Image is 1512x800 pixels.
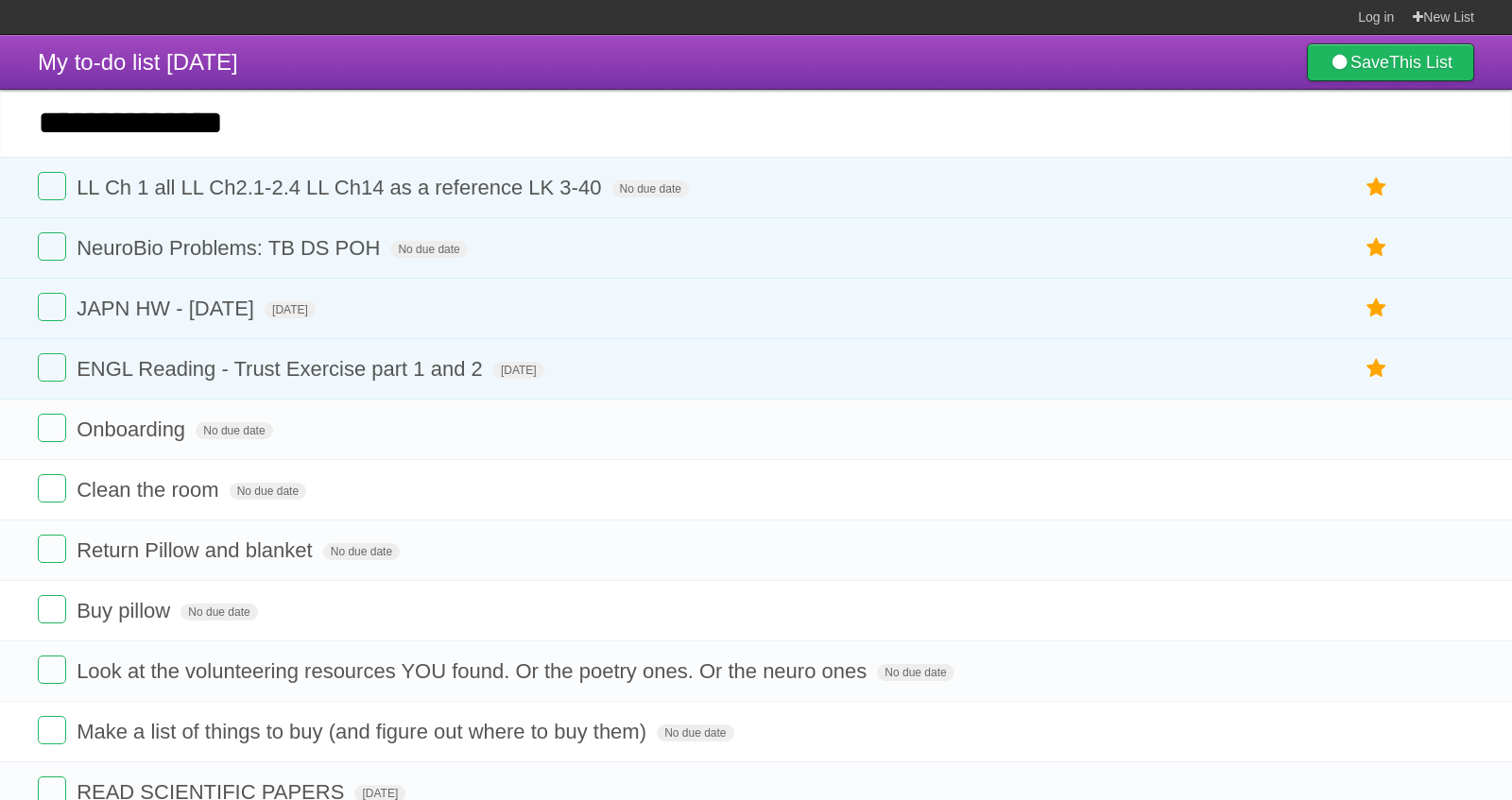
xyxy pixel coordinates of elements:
span: Return Pillow and blanket [77,538,317,562]
label: Done [38,716,66,744]
label: Done [38,232,66,261]
span: JAPN HW - [DATE] [77,297,259,320]
span: NeuroBio Problems: TB DS POH [77,236,385,260]
label: Done [38,595,66,623]
span: No due date [180,604,257,621]
label: Done [38,414,66,442]
span: [DATE] [265,301,316,318]
span: Clean the room [77,478,223,502]
span: Buy pillow [77,599,175,622]
span: No due date [196,422,272,439]
span: No due date [390,241,467,258]
span: Look at the volunteering resources YOU found. Or the poetry ones. Or the neuro ones [77,659,871,683]
label: Done [38,172,66,200]
label: Star task [1359,232,1395,264]
span: LL Ch 1 all LL Ch2.1-2.4 LL Ch14 as a reference LK 3-40 [77,176,606,199]
label: Star task [1359,293,1395,324]
span: No due date [323,543,400,560]
label: Star task [1359,353,1395,384]
span: My to-do list [DATE] [38,49,238,75]
span: No due date [230,483,306,500]
label: Star task [1359,172,1395,203]
span: No due date [612,180,689,197]
span: No due date [877,664,954,681]
label: Done [38,535,66,563]
label: Done [38,293,66,321]
span: No due date [657,724,733,741]
span: [DATE] [493,362,544,379]
label: Done [38,474,66,502]
label: Done [38,655,66,684]
span: ENGL Reading - Trust Exercise part 1 and 2 [77,357,488,381]
a: SaveThis List [1307,43,1474,81]
label: Done [38,353,66,382]
span: Make a list of things to buy (and figure out where to buy them) [77,720,651,743]
span: Onboarding [77,417,190,441]
b: This List [1389,53,1452,72]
